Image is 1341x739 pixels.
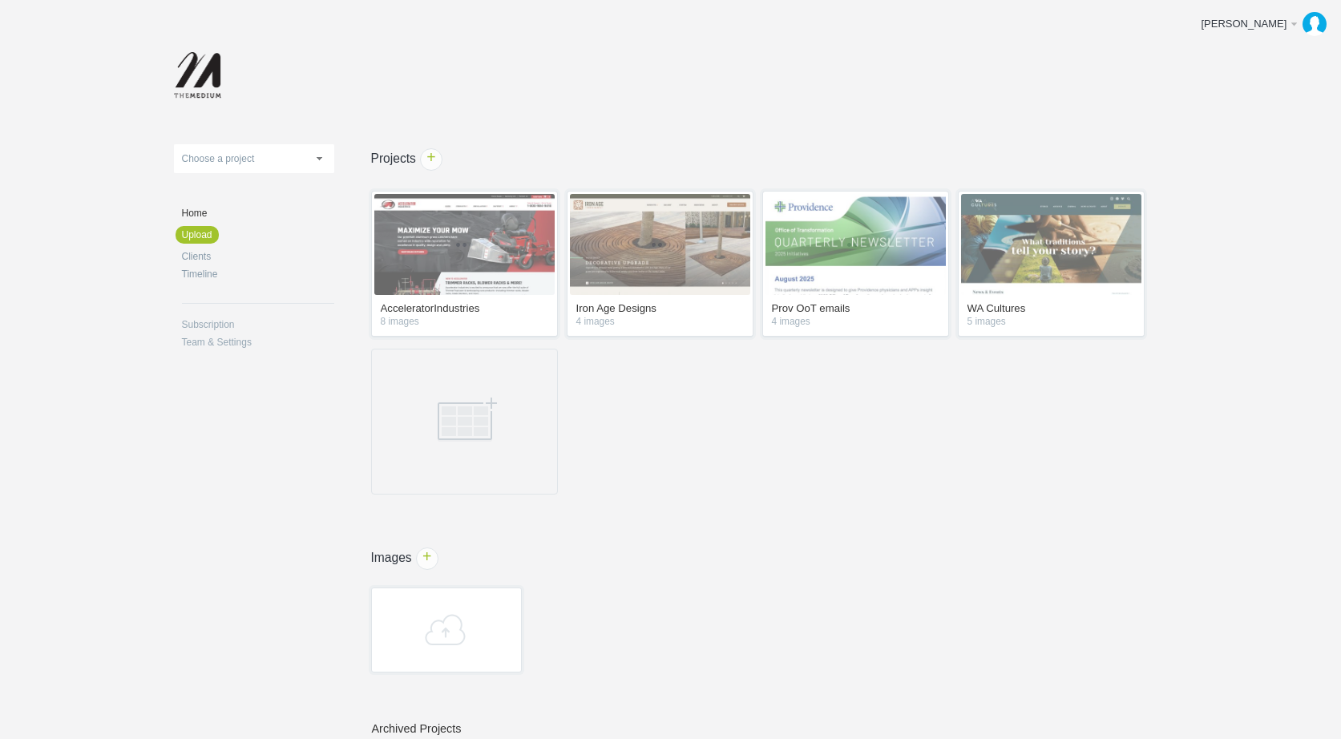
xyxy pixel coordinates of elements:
[576,317,744,327] em: 4 images
[182,153,255,164] span: Choose a project
[417,548,438,569] span: +
[371,349,558,495] a: Drag an image here or click to create a new project
[772,317,939,327] em: 4 images
[765,194,946,295] img: themediumnet_oo84e4_thumb.jpg
[182,252,334,261] a: Clients
[576,303,744,317] a: Iron Age Designs
[1189,8,1333,40] a: [PERSON_NAME]
[372,723,1191,734] h3: Archived Projects
[967,317,1135,327] em: 5 images
[420,148,442,171] a: +
[174,52,224,100] img: themediumnet-logo_20140702131735.png
[374,194,555,295] img: themediumnet_pfyked_v2_thumb.jpg
[416,547,438,570] a: +
[421,149,442,170] span: +
[371,588,522,672] a: Add images to start creating projects & clients
[961,194,1141,295] img: themediumnet_vmik8s_v3_thumb.jpg
[1303,12,1327,36] img: b09a0dd3583d81e2af5e31b265721212
[182,269,334,279] a: Timeline
[381,303,548,317] a: AcceleratorIndustries
[1201,16,1288,32] div: [PERSON_NAME]
[967,303,1135,317] a: WA Cultures
[570,194,750,295] img: themediumnet_s6lncw_thumb.jpg
[334,551,1190,564] h1: Images
[182,208,334,218] a: Home
[182,337,334,347] a: Team & Settings
[772,303,939,317] a: Prov OoT emails
[182,320,334,329] a: Subscription
[334,152,1190,165] h1: Projects
[381,317,548,327] em: 8 images
[176,226,219,244] a: Upload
